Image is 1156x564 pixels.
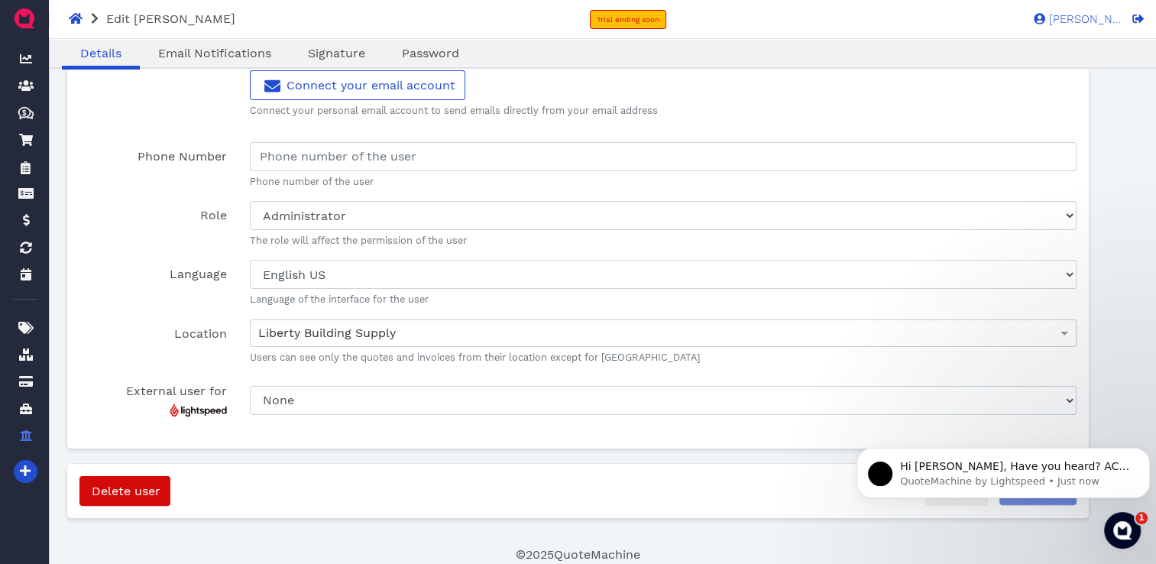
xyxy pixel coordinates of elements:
[106,11,235,26] span: Edit [PERSON_NAME]
[200,208,227,222] span: Role
[66,546,1090,564] footer: © 2025 QuoteMachine
[250,142,1077,171] input: Phone number of the user
[250,293,429,305] span: Language of the interface for the user
[140,44,290,63] a: Email Notifications
[170,404,227,417] img: Vend
[250,352,700,363] span: Users can see only the quotes and invoices from their location except for [GEOGRAPHIC_DATA]
[590,10,666,29] a: Trial ending soon
[80,46,121,60] span: Details
[250,235,467,246] span: The role will affect the permission of the user
[79,476,170,506] button: Delete user
[1104,512,1141,549] iframe: Intercom live chat
[384,44,478,63] a: Password
[250,105,658,116] span: Connect your personal email account to send emails directly from your email address
[290,44,384,63] a: Signature
[250,176,374,187] span: Phone number of the user
[250,70,465,100] a: Connect your email account
[1135,512,1148,524] span: 1
[158,46,271,60] span: Email Notifications
[260,78,455,92] span: Connect your email account
[1026,11,1122,25] a: [PERSON_NAME]
[126,384,227,417] span: External user for
[597,15,659,24] span: Trial ending soon
[170,267,227,281] span: Language
[1045,14,1122,25] span: [PERSON_NAME]
[308,46,365,60] span: Signature
[138,149,227,164] span: Phone Number
[22,109,27,116] tspan: $
[89,484,160,498] span: Delete user
[62,44,140,63] a: Details
[174,326,227,341] span: Location
[850,416,1156,523] iframe: Intercom notifications message
[402,46,459,60] span: Password
[12,6,37,31] img: QuoteM_icon_flat.png
[258,326,396,340] span: Liberty Building Supply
